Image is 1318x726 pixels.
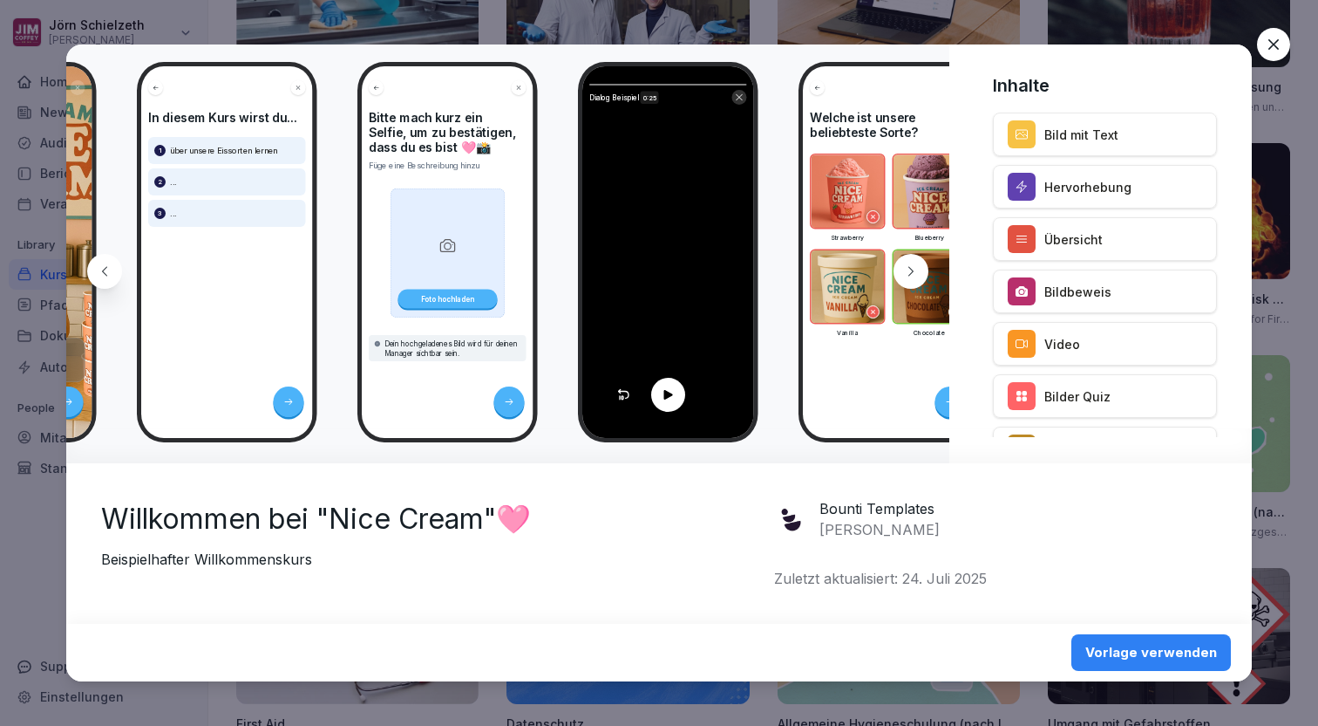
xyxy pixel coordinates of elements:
[101,549,765,570] p: Beispielhafter Willkommenskurs
[369,160,527,171] p: Füge eine Beschreibung hinzu
[101,498,765,540] h2: Willkommen bei "Nice Cream"🩷
[589,92,659,103] p: Dialog Beispiel
[170,177,177,188] p: ...
[1044,126,1118,144] p: Bild mit Text
[397,290,497,309] div: Foto hochladen
[1044,387,1111,406] p: Bilder Quiz
[958,72,1253,99] h4: Inhalte
[892,233,967,242] p: Blueberry
[892,329,967,338] p: Chocolate
[640,92,658,105] span: 0:25
[369,110,527,154] h4: Bitte mach kurz ein Selfie, um zu bestätigen, dass du es bist 🩷📸
[893,250,965,323] img: kkfy08omgiy9ujg7ngdamov7.png
[811,155,883,228] img: b8a4edvtnubveja5flmw9vdm.png
[158,209,162,219] p: 3
[774,502,809,537] img: jme54nxg3cx8rhcp4bza1nkh.png
[810,233,885,242] p: Strawberry
[384,339,520,358] p: Dein hochgeladenes Bild wird für deinen Manager sichtbar sein.
[1044,230,1103,249] p: Übersicht
[1044,283,1111,301] p: Bildbeweis
[810,329,885,338] p: Vanilla
[774,568,1217,589] p: Zuletzt aktualisiert: 24. Juli 2025
[819,519,940,540] p: [PERSON_NAME]
[893,155,965,228] img: m54ewejm36zk4fvo4wa9ppth.png
[158,177,162,188] p: 2
[811,250,883,323] img: f6mykvddy8zvhbxlsz00y8n5.png
[1044,178,1131,196] p: Hervorhebung
[148,110,306,125] h4: In diesem Kurs wirst du...
[159,146,161,156] p: 1
[170,146,277,156] p: über unsere Eissorten lernen
[1044,335,1080,353] p: Video
[819,498,940,519] p: Bounti Templates
[810,110,968,140] h4: Welche ist unsere beliebteste Sorte?
[1071,634,1231,671] button: Vorlage verwenden
[170,209,177,219] p: ...
[1085,643,1217,662] div: Vorlage verwenden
